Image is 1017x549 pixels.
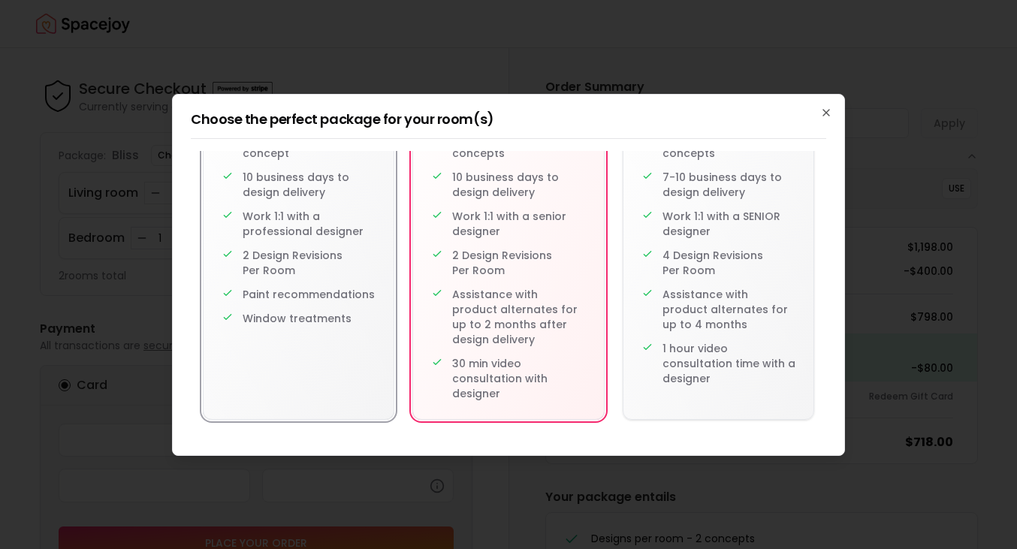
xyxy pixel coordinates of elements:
[662,341,795,386] p: 1 hour video consultation time with a designer
[243,209,376,239] p: Work 1:1 with a professional designer
[243,311,352,326] p: Window treatments
[662,170,795,200] p: 7-10 business days to design delivery
[191,113,826,126] h2: Choose the perfect package for your room(s)
[662,209,795,239] p: Work 1:1 with a SENIOR designer
[243,248,376,278] p: 2 Design Revisions Per Room
[243,287,375,302] p: Paint recommendations
[662,248,795,278] p: 4 Design Revisions Per Room
[243,170,376,200] p: 10 business days to design delivery
[662,287,795,332] p: Assistance with product alternates for up to 4 months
